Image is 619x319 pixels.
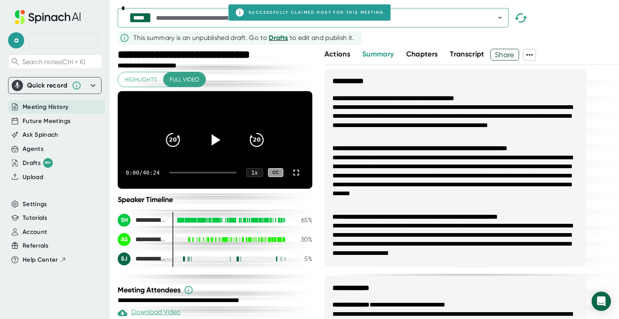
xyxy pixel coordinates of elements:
[494,12,506,23] button: Open
[406,49,438,60] button: Chapters
[269,34,288,42] span: Drafts
[292,236,312,243] div: 30 %
[23,102,69,112] button: Meeting History
[491,48,519,62] span: Share
[23,144,44,154] button: Agents
[118,72,164,87] button: Highlights
[118,195,312,204] div: Speaker Timeline
[324,50,350,58] span: Actions
[268,168,283,177] div: CC
[12,77,98,94] div: Quick record
[23,200,47,209] button: Settings
[592,292,611,311] div: Open Intercom Messenger
[118,285,314,295] div: Meeting Attendees
[269,33,288,43] button: Drafts
[23,255,66,265] button: Help Center
[126,169,160,176] div: 0:00 / 40:24
[118,233,131,246] div: AS
[23,130,58,140] button: Ask Spinach
[43,158,53,168] div: 99+
[23,255,58,265] span: Help Center
[23,117,71,126] button: Future Meetings
[292,255,312,263] div: 5 %
[23,213,47,223] button: Tutorials
[22,58,85,66] span: Search notes (Ctrl + K)
[490,49,519,60] button: Share
[118,214,131,227] div: SH
[23,241,48,250] button: Referrals
[23,158,53,168] div: Drafts
[133,33,354,43] div: This summary is an unpublished draft. Go to to edit and publish it.
[125,75,157,85] span: Highlights
[118,214,166,227] div: Stuart Harness
[23,158,53,168] button: Drafts 99+
[450,49,484,60] button: Transcript
[450,50,484,58] span: Transcript
[118,252,131,265] div: SJ
[324,49,350,60] button: Actions
[292,216,312,224] div: 65 %
[362,50,394,58] span: Summary
[23,173,43,182] button: Upload
[118,252,166,265] div: Stephanie Jacquez
[170,75,199,85] span: Full video
[406,50,438,58] span: Chapters
[27,81,68,90] div: Quick record
[118,233,166,246] div: Adrienne Steele
[23,227,47,237] button: Account
[362,49,394,60] button: Summary
[163,72,206,87] button: Full video
[118,308,181,318] div: Download Video
[246,168,263,177] div: 1 x
[8,32,24,48] span: a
